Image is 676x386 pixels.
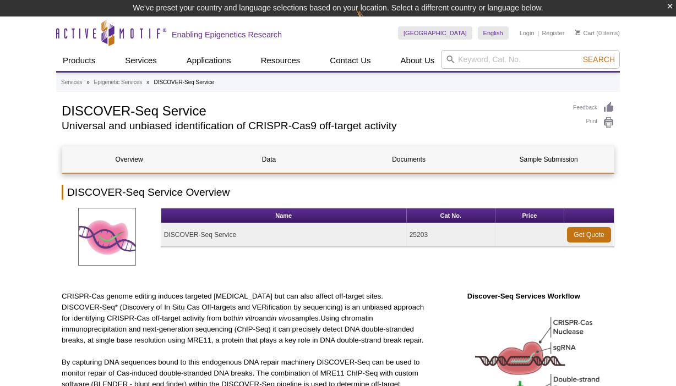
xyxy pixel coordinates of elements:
th: Price [495,208,564,223]
th: Cat No. [407,208,495,223]
h1: DISCOVER-Seq Service [62,102,562,118]
a: Feedback [573,102,614,114]
button: Search [580,54,618,64]
a: Products [56,50,102,71]
a: Applications [180,50,238,71]
em: in vitro [237,314,259,322]
a: [GEOGRAPHIC_DATA] [398,26,472,40]
a: Overview [62,146,196,173]
a: Documents [342,146,476,173]
li: DISCOVER-Seq Service [154,79,214,85]
td: DISCOVER-Seq Service [161,223,407,247]
h2: Enabling Epigenetics Research [172,30,282,40]
p: CRISPR-Cas genome editing induces targeted [MEDICAL_DATA] but can also affect off-target sites. D... [62,291,424,346]
img: Your Cart [575,30,580,35]
img: Change Here [356,8,385,34]
a: Cart [575,29,595,37]
em: in vivo [271,314,291,322]
a: Print [573,117,614,129]
a: About Us [394,50,441,71]
input: Keyword, Cat. No. [441,50,620,69]
td: 25203 [407,223,495,247]
th: Name [161,208,407,223]
strong: Discover-Seq Services Workflow [467,292,580,300]
a: Register [542,29,564,37]
li: » [86,79,90,85]
li: | [537,26,539,40]
h2: DISCOVER-Seq Service Overview [62,185,614,200]
a: Login [520,29,535,37]
a: Data [202,146,336,173]
a: Services [61,78,82,87]
li: » [146,79,150,85]
img: DISCOVER-Seq Service [78,208,136,266]
a: Contact Us [323,50,377,71]
a: Resources [254,50,307,71]
h2: Universal and unbiased identification of CRISPR-Cas9 off-target activity [62,121,562,131]
a: English [478,26,509,40]
a: Epigenetic Services [94,78,142,87]
li: (0 items) [575,26,620,40]
span: Search [583,55,615,64]
a: Services [118,50,163,71]
a: Get Quote [567,227,611,242]
a: Sample Submission [482,146,615,173]
em: . [319,314,321,322]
